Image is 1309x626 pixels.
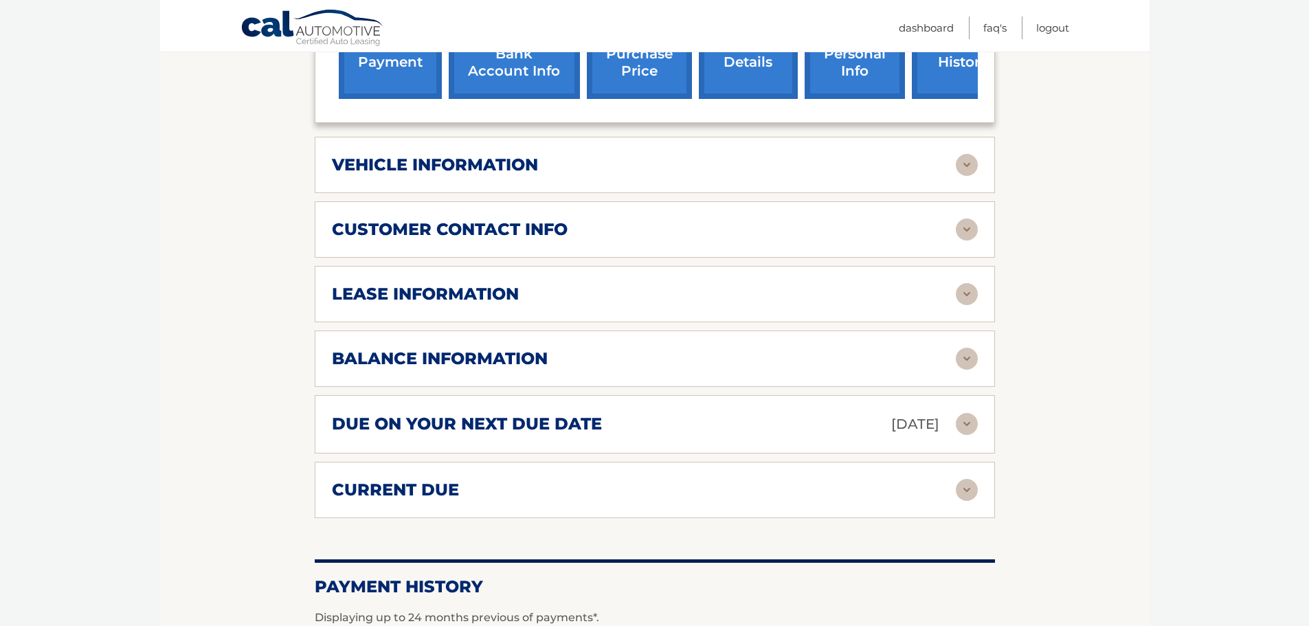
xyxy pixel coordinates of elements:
img: accordion-rest.svg [956,479,978,501]
img: accordion-rest.svg [956,154,978,176]
a: Logout [1036,16,1069,39]
p: [DATE] [891,412,939,436]
a: make a payment [339,9,442,99]
p: Displaying up to 24 months previous of payments*. [315,610,995,626]
h2: customer contact info [332,219,568,240]
h2: lease information [332,284,519,304]
h2: current due [332,480,459,500]
a: payment history [912,9,1015,99]
img: accordion-rest.svg [956,283,978,305]
h2: balance information [332,348,548,369]
a: update personal info [805,9,905,99]
h2: vehicle information [332,155,538,175]
img: accordion-rest.svg [956,219,978,241]
img: accordion-rest.svg [956,413,978,435]
a: FAQ's [983,16,1007,39]
a: Dashboard [899,16,954,39]
img: accordion-rest.svg [956,348,978,370]
a: request purchase price [587,9,692,99]
a: account details [699,9,798,99]
a: Cal Automotive [240,9,385,49]
a: Add/Remove bank account info [449,9,580,99]
h2: due on your next due date [332,414,602,434]
h2: Payment History [315,577,995,597]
